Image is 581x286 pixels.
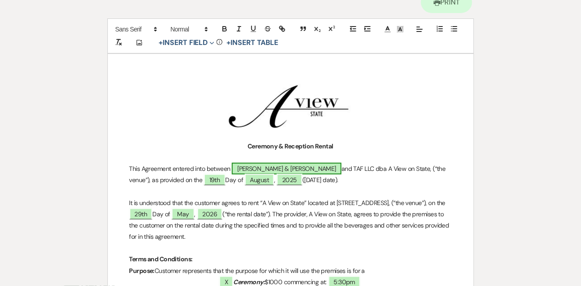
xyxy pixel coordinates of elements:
p: It is understood that the customer agrees to rent “A View on State” located at [STREET_ADDRESS], ... [129,197,452,243]
span: 2026 [197,208,223,219]
button: +Insert Table [223,37,281,48]
span: Alignment [413,24,426,35]
strong: Terms and Conditions: [129,255,193,263]
em: Ceremony: [233,278,265,286]
span: Header Formats [167,24,211,35]
span: August [245,174,275,185]
p: This Agreement entered into between and TAF LLC dba A View on State, (“the venue”), as provided o... [129,163,452,186]
strong: Ceremony & Reception Rental [248,142,333,150]
span: Text Background Color [394,24,407,35]
span: 2025 [277,174,302,185]
span: + [226,39,231,46]
span: 29th [129,208,153,219]
button: Insert Field [156,37,218,48]
span: + [159,39,163,46]
span: [PERSON_NAME] & [PERSON_NAME] [232,163,342,174]
img: AView_State_Black.jpg [222,84,356,129]
strong: Purpose: [129,267,155,275]
span: May [172,208,194,219]
span: Text Color [381,24,394,35]
span: 19th [204,174,226,185]
p: Customer represents that the purpose for which it will use the premises is for a [129,265,452,277]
